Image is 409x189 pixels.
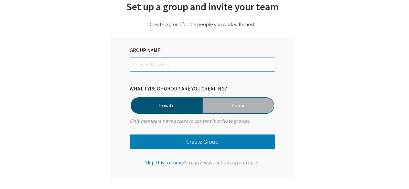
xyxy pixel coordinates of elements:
label: Public [202,97,274,114]
div: GROUP NAME: [130,46,167,54]
label: Private [131,97,202,114]
div: You can always set up a group later. [130,152,275,166]
div: Set up a group and invite your team [110,0,295,21]
button: Create Group [130,134,275,149]
div: Create a group for the people you work with most. [110,21,295,27]
i: Only members have access to content in private groups. [130,118,250,124]
div: WHAT TYPE OF GROUP ARE YOU CREATING? [130,85,275,92]
input: Example: Marketing [130,57,275,72]
span: Skip this for now. [145,159,183,166]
